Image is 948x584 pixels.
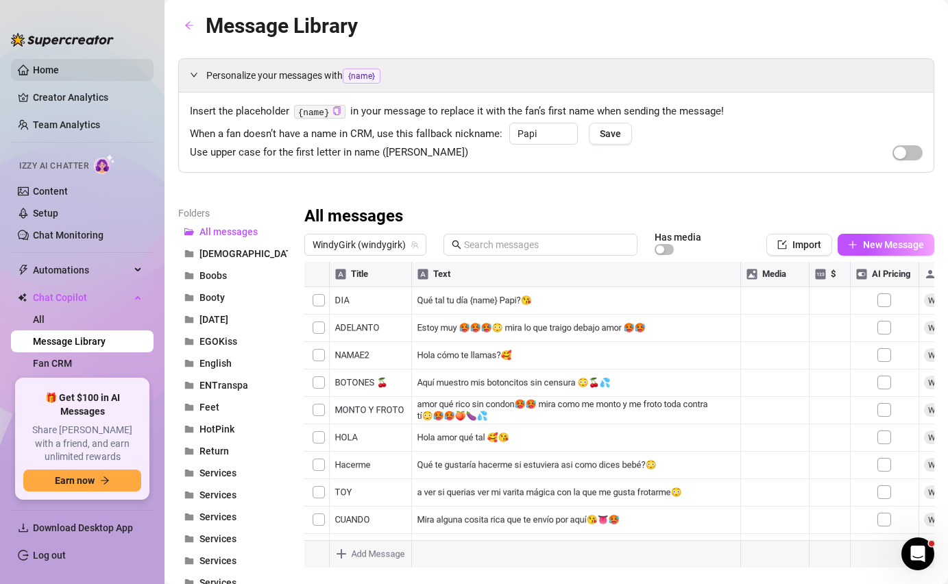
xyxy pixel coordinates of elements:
[18,265,29,276] span: thunderbolt
[792,239,821,250] span: Import
[294,105,345,119] code: {name}
[184,490,194,500] span: folder
[199,555,236,566] span: Services
[199,446,229,457] span: Return
[199,380,248,391] span: ENTranspa
[33,86,143,108] a: Creator Analytics
[199,358,232,369] span: English
[766,234,832,256] button: Import
[18,293,27,302] img: Chat Copilot
[190,126,502,143] span: When a fan doesn’t have a name in CRM, use this fallback nickname:
[178,506,288,528] button: Services
[190,71,198,79] span: expanded
[33,208,58,219] a: Setup
[199,511,236,522] span: Services
[343,69,380,84] span: {name}
[33,64,59,75] a: Home
[199,402,219,413] span: Feet
[199,226,258,237] span: All messages
[178,206,288,221] article: Folders
[100,476,110,485] span: arrow-right
[199,533,236,544] span: Services
[184,21,194,30] span: arrow-left
[11,33,114,47] img: logo-BBDzfeDw.svg
[33,522,133,533] span: Download Desktop App
[178,418,288,440] button: HotPink
[332,106,341,115] span: copy
[184,337,194,346] span: folder
[199,314,228,325] span: [DATE]
[901,537,934,570] iframe: Intercom live chat
[206,10,358,42] article: Message Library
[184,271,194,280] span: folder
[199,270,227,281] span: Boobs
[777,240,787,250] span: import
[206,68,923,84] span: Personalize your messages with
[184,446,194,456] span: folder
[178,528,288,550] button: Services
[190,145,468,161] span: Use upper case for the first letter in name ([PERSON_NAME])
[184,402,194,412] span: folder
[184,534,194,544] span: folder
[184,424,194,434] span: folder
[304,206,403,228] h3: All messages
[190,104,923,120] span: Insert the placeholder in your message to replace it with the fan’s first name when sending the m...
[18,522,29,533] span: download
[184,380,194,390] span: folder
[178,308,288,330] button: [DATE]
[600,128,621,139] span: Save
[178,396,288,418] button: Feet
[55,475,95,486] span: Earn now
[33,186,68,197] a: Content
[33,259,130,281] span: Automations
[178,550,288,572] button: Services
[199,336,237,347] span: EGOKiss
[199,248,300,259] span: [DEMOGRAPHIC_DATA]
[184,512,194,522] span: folder
[23,470,141,491] button: Earn nowarrow-right
[184,315,194,324] span: folder
[313,234,418,255] span: WindyGirk (windygirk)
[33,119,100,130] a: Team Analytics
[94,154,115,174] img: AI Chatter
[184,227,194,236] span: folder-open
[199,467,236,478] span: Services
[178,243,288,265] button: [DEMOGRAPHIC_DATA]
[178,330,288,352] button: EGOKiss
[184,468,194,478] span: folder
[178,374,288,396] button: ENTranspa
[33,230,104,241] a: Chat Monitoring
[178,462,288,484] button: Services
[199,489,236,500] span: Services
[199,292,225,303] span: Booty
[838,234,934,256] button: New Message
[23,424,141,464] span: Share [PERSON_NAME] with a friend, and earn unlimited rewards
[179,59,934,92] div: Personalize your messages with{name}
[655,233,701,241] article: Has media
[411,241,419,249] span: team
[33,358,72,369] a: Fan CRM
[589,123,632,145] button: Save
[178,440,288,462] button: Return
[33,287,130,308] span: Chat Copilot
[452,240,461,250] span: search
[178,265,288,287] button: Boobs
[178,221,288,243] button: All messages
[199,424,234,435] span: HotPink
[19,160,88,173] span: Izzy AI Chatter
[33,336,106,347] a: Message Library
[464,237,629,252] input: Search messages
[178,352,288,374] button: English
[33,314,45,325] a: All
[332,106,341,117] button: Click to Copy
[184,249,194,258] span: folder
[184,556,194,565] span: folder
[184,358,194,368] span: folder
[178,287,288,308] button: Booty
[848,240,858,250] span: plus
[33,550,66,561] a: Log out
[23,391,141,418] span: 🎁 Get $100 in AI Messages
[863,239,924,250] span: New Message
[178,484,288,506] button: Services
[184,293,194,302] span: folder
